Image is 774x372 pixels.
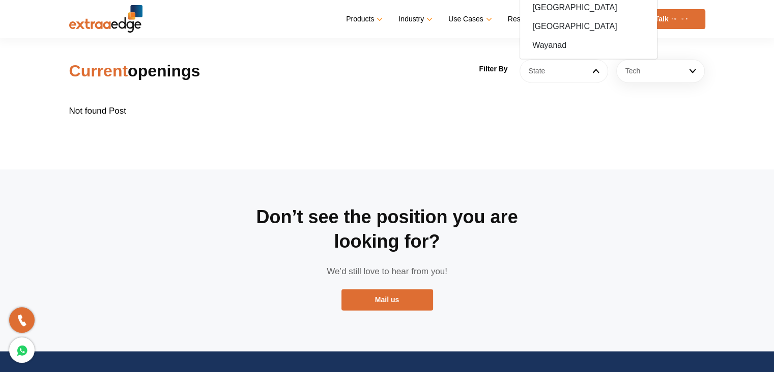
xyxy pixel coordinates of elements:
a: Resources [508,12,549,26]
a: Wayanad [520,36,657,55]
a: Industry [398,12,431,26]
a: Let’s Talk [621,9,705,29]
h2: openings [69,59,271,83]
a: Use Cases [448,12,490,26]
a: State [520,59,608,83]
table: Not found Post [69,93,705,128]
p: We’d still love to hear from you! [235,264,540,279]
h2: Don’t see the position you are looking for? [235,205,540,254]
a: Products [346,12,381,26]
a: [GEOGRAPHIC_DATA] [520,17,657,36]
label: Filter By [479,62,507,76]
a: Tech [616,59,705,83]
span: Current [69,62,128,80]
a: Mail us [341,289,433,310]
